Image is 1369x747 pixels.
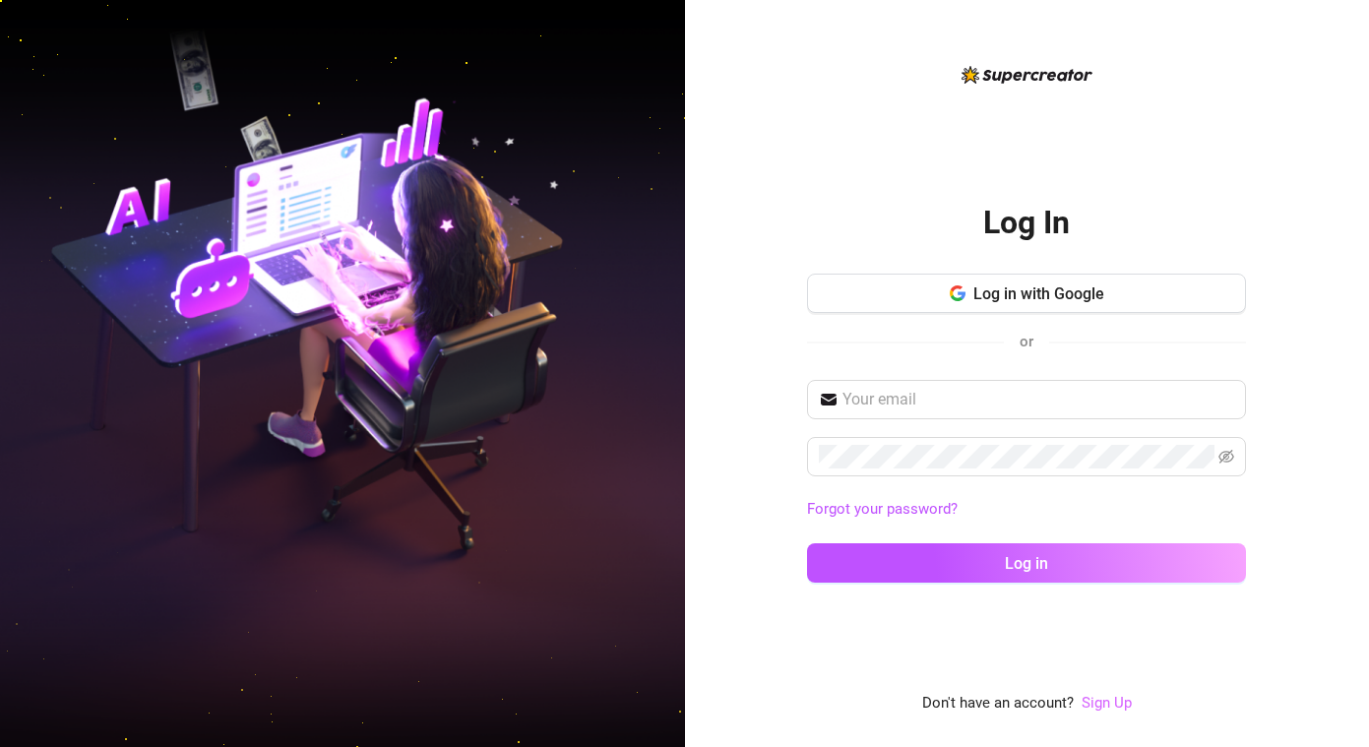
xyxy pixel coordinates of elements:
span: Log in [1005,554,1048,573]
span: or [1020,333,1033,350]
h2: Log In [983,203,1070,243]
span: Don't have an account? [922,692,1074,716]
a: Sign Up [1082,694,1132,712]
span: eye-invisible [1218,449,1234,465]
input: Your email [842,388,1234,411]
img: logo-BBDzfeDw.svg [962,66,1092,84]
button: Log in with Google [807,274,1246,313]
a: Sign Up [1082,692,1132,716]
a: Forgot your password? [807,500,958,518]
span: Log in with Google [973,284,1104,303]
button: Log in [807,543,1246,583]
a: Forgot your password? [807,498,1246,522]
